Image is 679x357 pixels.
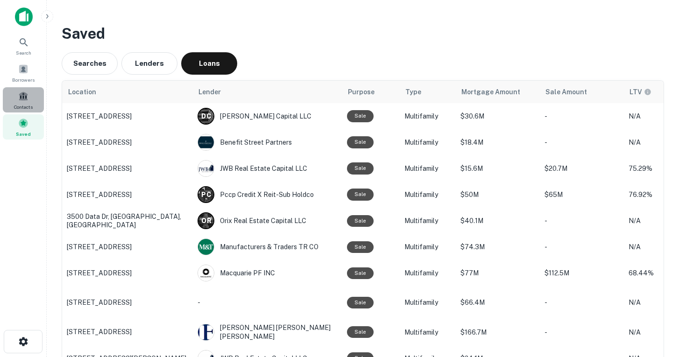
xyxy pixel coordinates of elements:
[460,189,535,200] p: $50M
[404,137,451,147] p: Multifamily
[404,268,451,278] p: Multifamily
[198,297,338,308] p: -
[14,103,33,111] span: Contacts
[198,86,221,98] span: Lender
[460,297,535,308] p: $66.4M
[67,243,188,251] p: [STREET_ADDRESS]
[67,190,188,199] p: [STREET_ADDRESS]
[624,81,675,103] th: LTVs displayed on the website are for informational purposes only and may be reported incorrectly...
[198,161,214,176] img: picture
[347,215,374,227] div: Sale
[3,60,44,85] a: Borrowers
[347,241,374,253] div: Sale
[545,268,619,278] p: $112.5M
[545,163,619,174] p: $20.7M
[62,22,664,45] h3: Saved
[16,130,31,138] span: Saved
[545,297,619,308] p: -
[545,189,619,200] p: $65M
[67,269,188,277] p: [STREET_ADDRESS]
[67,298,188,307] p: [STREET_ADDRESS]
[404,189,451,200] p: Multifamily
[121,52,177,75] button: Lenders
[12,76,35,84] span: Borrowers
[545,216,619,226] p: -
[201,112,211,121] p: D C
[404,297,451,308] p: Multifamily
[3,87,44,112] a: Contacts
[545,111,619,121] p: -
[181,52,237,75] button: Loans
[198,134,214,150] img: picture
[347,162,374,174] div: Sale
[198,324,214,340] img: picture
[545,86,587,98] span: Sale Amount
[347,136,374,148] div: Sale
[198,239,214,255] img: picture
[405,86,421,98] span: Type
[348,86,375,98] span: Purpose
[198,238,338,255] div: Manufacturers & Traders TR CO
[404,242,451,252] p: Multifamily
[347,267,374,279] div: Sale
[201,190,211,200] p: P C
[198,265,214,281] img: picture
[404,111,451,121] p: Multifamily
[460,242,535,252] p: $74.3M
[198,108,338,125] div: [PERSON_NAME] Capital LLC
[15,7,33,26] img: capitalize-icon.png
[347,189,374,200] div: Sale
[461,86,520,98] span: Mortgage Amount
[67,138,188,147] p: [STREET_ADDRESS]
[67,328,188,336] p: [STREET_ADDRESS]
[62,52,118,75] button: Searches
[460,163,535,174] p: $15.6M
[404,327,451,337] p: Multifamily
[198,265,338,281] div: Macquarie PF INC
[198,323,338,340] div: [PERSON_NAME] [PERSON_NAME] [PERSON_NAME]
[198,160,338,177] div: JWB Real Estate Capital LLC
[347,110,374,122] div: Sale
[347,326,374,338] div: Sale
[460,137,535,147] p: $18.4M
[342,81,400,103] th: Purpose
[400,81,456,103] th: Type
[3,114,44,140] a: Saved
[545,137,619,147] p: -
[16,49,31,56] span: Search
[68,86,96,98] span: Location
[460,268,535,278] p: $77M
[545,242,619,252] p: -
[193,81,342,103] th: Lender
[201,216,211,226] p: O R
[404,216,451,226] p: Multifamily
[540,81,624,103] th: Sale Amount
[460,327,535,337] p: $166.7M
[460,216,535,226] p: $40.1M
[67,112,188,120] p: [STREET_ADDRESS]
[198,134,338,151] div: Benefit Street Partners
[404,163,451,174] p: Multifamily
[67,164,188,173] p: [STREET_ADDRESS]
[460,111,535,121] p: $30.6M
[198,212,338,229] div: Orix Real Estate Capital LLC
[347,297,374,308] div: Sale
[456,81,540,103] th: Mortgage Amount
[545,327,619,337] p: -
[62,81,193,103] th: Location
[67,212,188,229] p: 3500 Data Dr, [GEOGRAPHIC_DATA], [GEOGRAPHIC_DATA]
[198,186,338,203] div: Pccp Credit X Reit-sub Holdco
[3,33,44,58] a: Search
[632,282,679,327] iframe: Chat Widget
